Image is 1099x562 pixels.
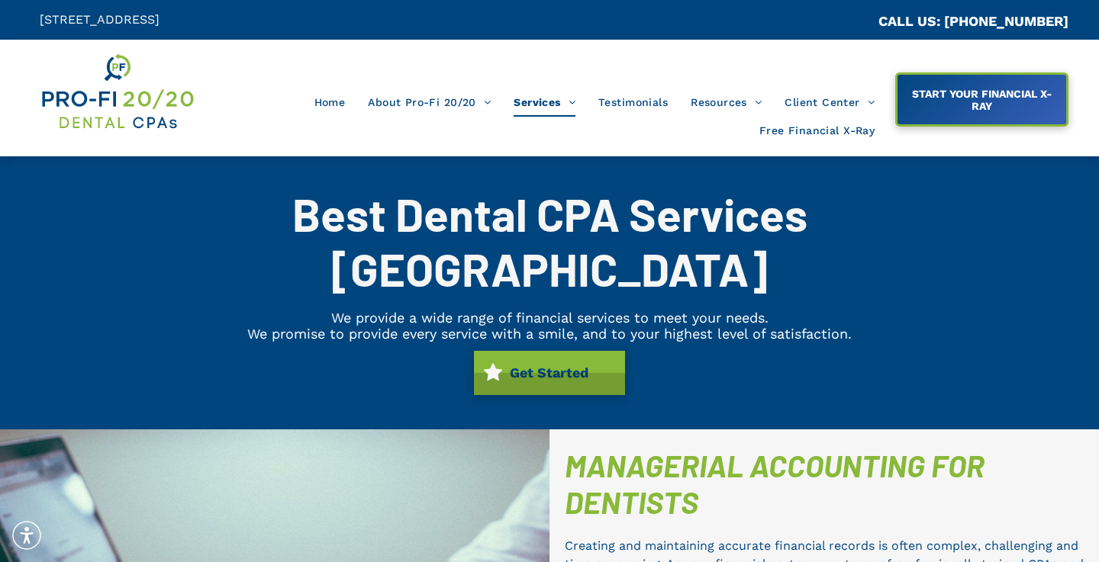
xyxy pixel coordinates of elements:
[247,326,852,342] span: We promise to provide every service with a smile, and to your highest level of satisfaction.
[679,88,773,117] a: Resources
[356,88,502,117] a: About Pro-Fi 20/20
[502,88,587,117] a: Services
[40,12,160,27] span: [STREET_ADDRESS]
[331,310,769,326] span: We provide a wide range of financial services to meet your needs.
[40,51,195,132] img: Get Dental CPA Consulting, Bookkeeping, & Bank Loans
[504,357,594,388] span: Get Started
[899,80,1064,120] span: START YOUR FINANCIAL X-RAY
[878,13,1068,29] a: CALL US: [PHONE_NUMBER]
[292,186,807,296] span: Best Dental CPA Services [GEOGRAPHIC_DATA]
[895,72,1068,127] a: START YOUR FINANCIAL X-RAY
[303,88,357,117] a: Home
[773,88,886,117] a: Client Center
[587,88,679,117] a: Testimonials
[814,14,878,29] span: CA::CALLC
[474,351,625,395] a: Get Started
[748,117,886,146] a: Free Financial X-Ray
[565,447,985,520] span: MANAGERIAL ACCOUNTING FOR DENTISTS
